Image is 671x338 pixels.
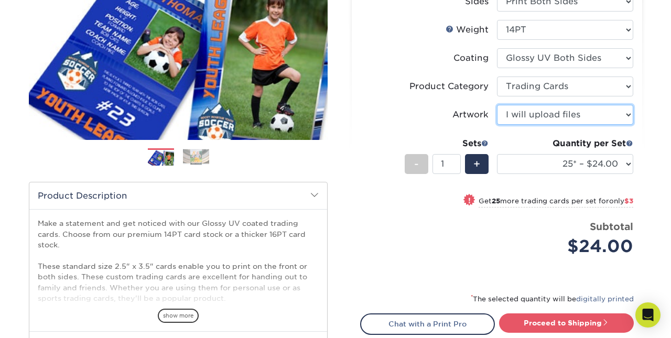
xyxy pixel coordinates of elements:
span: show more [158,309,199,323]
div: Coating [453,52,489,64]
div: Sets [405,137,489,150]
h2: Product Description [29,182,327,209]
div: Weight [446,24,489,36]
div: Product Category [409,80,489,93]
div: Open Intercom Messenger [635,302,661,328]
div: Artwork [452,108,489,121]
img: Trading Cards 02 [183,149,209,165]
a: digitally printed [576,295,634,303]
span: only [609,197,633,205]
a: Chat with a Print Pro [360,313,495,334]
small: Get more trading cards per set for [479,197,633,208]
span: ! [468,195,471,206]
span: - [414,156,419,172]
span: + [473,156,480,172]
div: Quantity per Set [497,137,633,150]
strong: Subtotal [590,221,633,232]
div: $24.00 [505,234,633,259]
strong: 25 [492,197,500,205]
img: Trading Cards 01 [148,149,174,167]
a: Proceed to Shipping [499,313,634,332]
span: $3 [624,197,633,205]
small: The selected quantity will be [471,295,634,303]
